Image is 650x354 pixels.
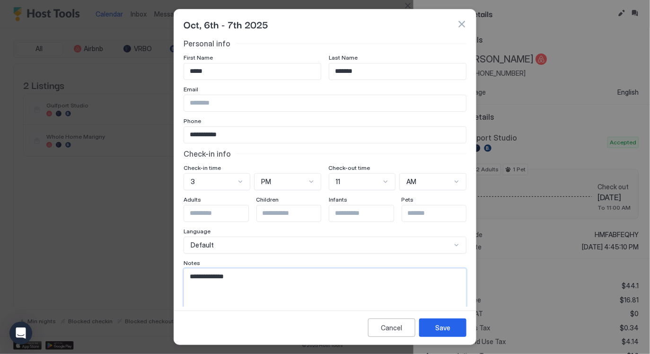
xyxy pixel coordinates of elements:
span: Adults [184,196,201,203]
span: Personal info [184,39,230,48]
div: Save [435,323,450,333]
span: 3 [191,177,195,186]
span: PM [261,177,271,186]
input: Input Field [329,205,407,221]
button: Cancel [368,319,415,337]
span: AM [406,177,416,186]
span: Check-in time [184,164,221,171]
span: Email [184,86,198,93]
input: Input Field [257,205,334,221]
input: Input Field [184,63,321,80]
span: Phone [184,117,201,124]
span: Default [191,241,214,249]
span: Notes [184,259,200,266]
span: Check-out time [329,164,370,171]
input: Input Field [329,63,466,80]
input: Input Field [184,127,466,143]
span: Oct, 6th - 7th 2025 [184,17,268,31]
input: Input Field [402,205,480,221]
button: Save [419,319,466,337]
textarea: Input Field [184,269,466,315]
span: Infants [329,196,347,203]
span: Pets [402,196,414,203]
input: Input Field [184,95,466,111]
div: Open Intercom Messenger [9,322,32,345]
input: Input Field [184,205,262,221]
span: First Name [184,54,213,61]
span: 11 [336,177,341,186]
span: Language [184,228,211,235]
span: Check-in info [184,149,231,159]
span: Children [256,196,279,203]
div: Cancel [381,323,403,333]
span: Last Name [329,54,358,61]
